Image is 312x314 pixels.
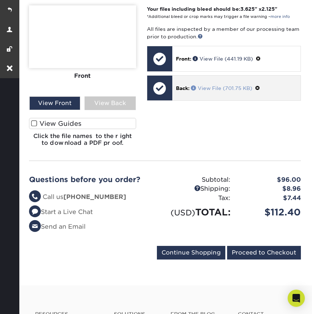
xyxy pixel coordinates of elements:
small: (USD) [171,208,195,217]
a: Send an Email [29,223,86,230]
a: View File (701.75 KB) [191,85,252,91]
h6: Click the file names to the right to download a PDF proof. [29,133,136,152]
span: Front: [176,56,191,62]
small: *Additional bleed or crop marks may trigger a file warning – [147,14,290,19]
a: more info [270,14,290,19]
div: $8.96 [236,184,306,194]
div: Front [29,68,136,84]
div: Shipping: [165,184,236,194]
span: 3.625 [240,6,255,12]
div: $7.44 [236,194,306,203]
strong: [PHONE_NUMBER] [63,193,126,200]
iframe: Google Customer Reviews [2,292,61,311]
div: $96.00 [236,175,306,185]
div: TOTAL: [165,205,236,219]
div: Subtotal: [165,175,236,185]
li: Call us [29,192,160,202]
label: View Guides [29,118,136,129]
p: All files are inspected by a member of our processing team prior to production. [147,25,301,40]
span: 2.125 [261,6,275,12]
div: View Front [29,96,80,110]
input: Proceed to Checkout [227,246,301,260]
h2: Questions before you order? [29,175,160,184]
div: $112.40 [236,205,306,219]
a: View File (441.19 KB) [193,56,253,62]
div: Tax: [165,194,236,203]
div: Open Intercom Messenger [288,290,305,307]
span: Back: [176,85,189,91]
strong: Your files including bleed should be: " x " [147,6,277,12]
a: Start a Live Chat [29,208,93,215]
div: View Back [85,96,135,110]
input: Continue Shopping [157,246,225,260]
